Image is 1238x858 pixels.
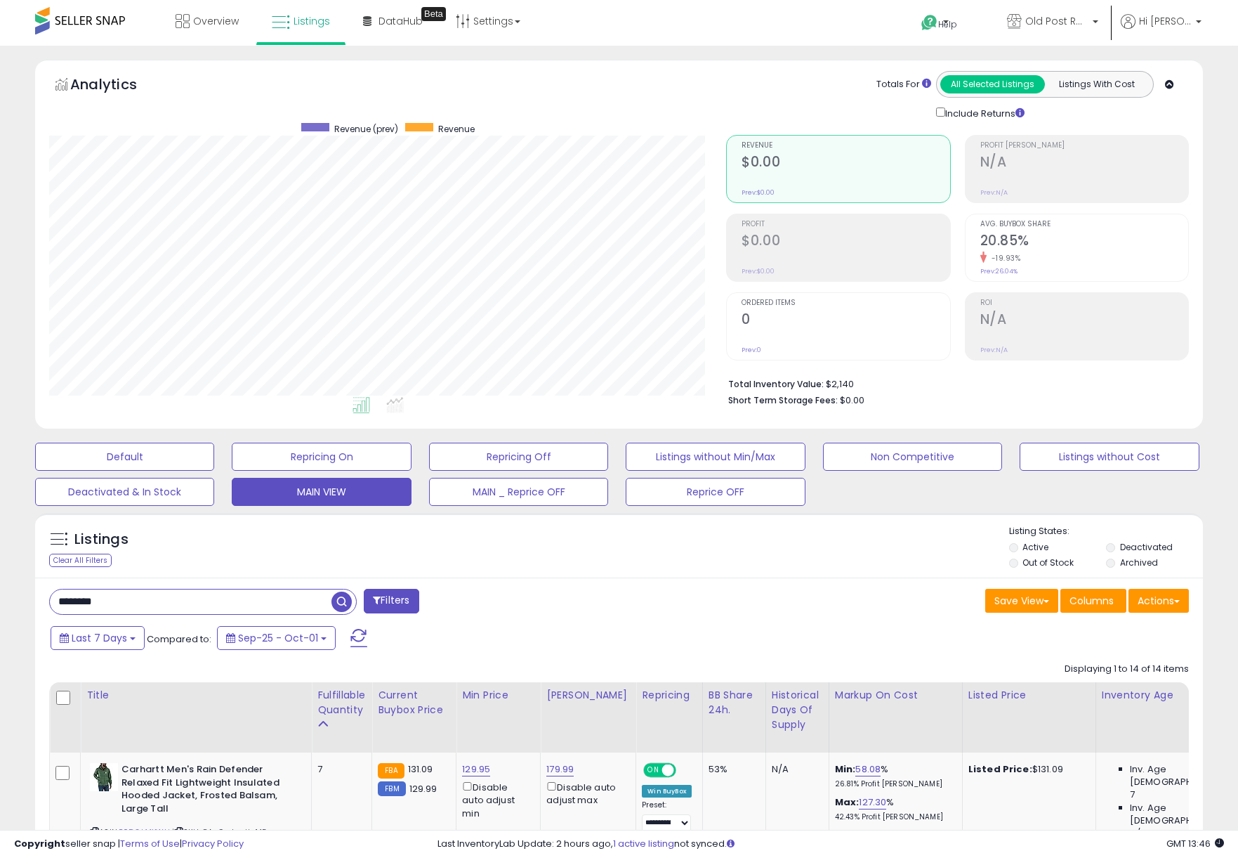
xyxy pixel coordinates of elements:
button: Columns [1060,589,1126,613]
div: % [835,796,951,822]
label: Archived [1120,557,1158,568]
span: 131.09 [408,762,433,776]
a: 1 active listing [613,837,674,850]
div: Tooltip anchor [421,7,446,21]
span: Sep-25 - Oct-01 [238,631,318,645]
span: ON [645,765,662,776]
a: 179.99 [546,762,574,776]
button: Actions [1128,589,1189,613]
li: $2,140 [728,375,1178,391]
div: Historical Days Of Supply [772,688,823,732]
span: 2025-10-9 13:46 GMT [1166,837,1224,850]
span: Revenue [438,123,475,135]
div: Disable auto adjust max [546,779,625,807]
span: Overview [193,14,239,28]
div: Title [86,688,305,703]
button: Save View [985,589,1058,613]
h5: Listings [74,530,129,550]
h2: $0.00 [742,154,949,173]
div: Last InventoryLab Update: 2 hours ago, not synced. [437,838,1224,851]
button: Repricing Off [429,443,608,471]
small: FBM [378,781,405,796]
span: Compared to: [147,632,211,646]
div: [PERSON_NAME] [546,688,630,703]
button: All Selected Listings [940,75,1045,93]
span: 7 [1130,788,1135,801]
th: The percentage added to the cost of goods (COGS) that forms the calculator for Min & Max prices. [829,682,962,753]
button: Listings without Min/Max [626,443,805,471]
span: Help [938,18,957,30]
i: Get Help [921,14,938,32]
div: Listed Price [968,688,1090,703]
p: 42.43% Profit [PERSON_NAME] [835,812,951,822]
button: Sep-25 - Oct-01 [217,626,336,650]
span: Profit [742,221,949,228]
button: Default [35,443,214,471]
button: Filters [364,589,419,613]
span: Listings [294,14,330,28]
b: Min: [835,762,856,776]
label: Active [1022,541,1048,553]
img: 41CYCwM1sEL._SL40_.jpg [90,763,118,791]
b: Short Term Storage Fees: [728,394,838,406]
b: Total Inventory Value: [728,378,824,390]
small: Prev: 0 [742,346,761,354]
a: 127.30 [859,795,886,810]
button: Deactivated & In Stock [35,478,214,506]
div: Min Price [462,688,534,703]
h5: Analytics [70,74,164,98]
span: DataHub [378,14,423,28]
label: Out of Stock [1022,557,1074,568]
div: Win BuyBox [642,785,692,798]
button: Listings without Cost [1020,443,1199,471]
strong: Copyright [14,837,65,850]
span: 129.99 [409,782,437,795]
div: Markup on Cost [835,688,956,703]
a: 129.95 [462,762,490,776]
span: Last 7 Days [72,631,127,645]
label: Deactivated [1120,541,1173,553]
div: 53% [709,763,755,776]
span: ROI [980,299,1188,307]
button: MAIN _ Reprice OFF [429,478,608,506]
h2: N/A [980,311,1188,330]
span: Revenue (prev) [334,123,398,135]
small: Prev: 26.04% [980,267,1018,275]
button: Last 7 Days [51,626,145,650]
p: 26.81% Profit [PERSON_NAME] [835,779,951,789]
small: Prev: N/A [980,188,1008,197]
button: Reprice OFF [626,478,805,506]
b: Max: [835,795,860,809]
button: MAIN VIEW [232,478,411,506]
div: Clear All Filters [49,554,112,567]
div: Disable auto adjust min [462,779,529,820]
div: Displaying 1 to 14 of 14 items [1065,663,1189,676]
b: Carhartt Men's Rain Defender Relaxed Fit Lightweight Insulated Hooded Jacket, Frosted Balsam, Lar... [121,763,292,819]
div: Totals For [876,78,931,91]
button: Non Competitive [823,443,1002,471]
small: FBA [378,763,404,779]
span: Revenue [742,142,949,150]
p: Listing States: [1009,525,1203,538]
span: Old Post Road LLC [1025,14,1088,28]
h2: N/A [980,154,1188,173]
small: -19.93% [987,253,1021,264]
small: Prev: N/A [980,346,1008,354]
span: Avg. Buybox Share [980,221,1188,228]
h2: $0.00 [742,233,949,252]
div: seller snap | | [14,838,244,851]
a: Terms of Use [120,837,180,850]
div: Include Returns [926,105,1041,121]
div: Preset: [642,800,692,832]
div: 7 [317,763,361,776]
div: Current Buybox Price [378,688,450,717]
small: Prev: $0.00 [742,267,775,275]
a: 58.08 [855,762,881,776]
span: Ordered Items [742,299,949,307]
span: Columns [1069,594,1114,608]
div: BB Share 24h. [709,688,760,717]
button: Listings With Cost [1044,75,1149,93]
span: OFF [674,765,697,776]
div: % [835,763,951,789]
button: Repricing On [232,443,411,471]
